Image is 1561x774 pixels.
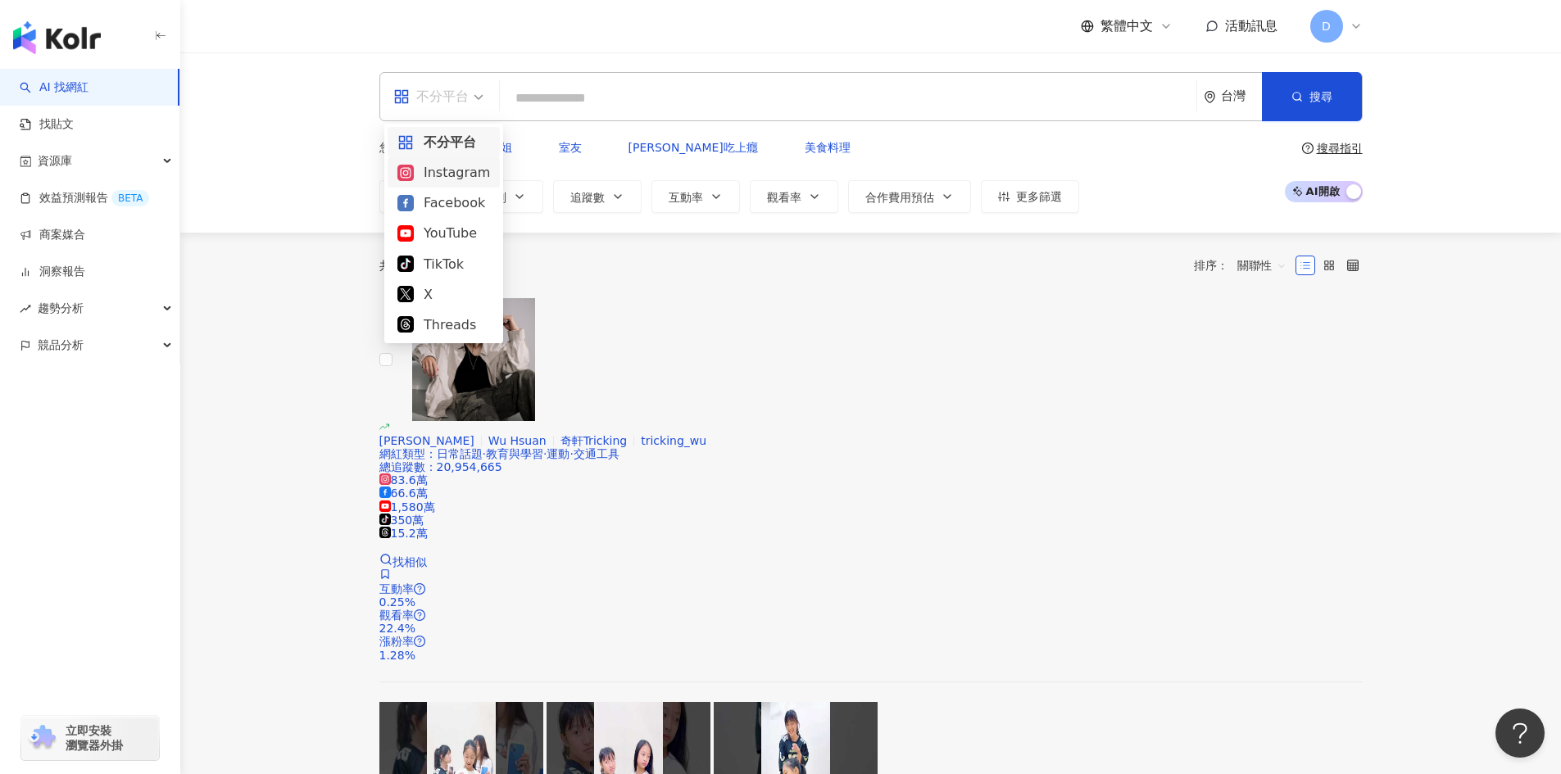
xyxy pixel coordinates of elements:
button: 搜尋 [1262,72,1362,121]
div: YouTube [397,223,490,243]
span: 您可能感興趣： [379,141,460,154]
span: 競品分析 [38,327,84,364]
button: [PERSON_NAME]吃上癮 [611,131,775,164]
span: 找相似 [393,555,427,568]
a: 找相似 [379,553,427,568]
span: · [483,447,486,460]
div: 排序： [1194,252,1296,278]
div: 搜尋指引 [1317,142,1363,155]
span: 搜尋 [1309,90,1332,103]
a: 商案媒合 [20,227,85,243]
span: 更多篩選 [1016,190,1062,203]
div: 不分平台 [393,84,469,110]
a: chrome extension立即安裝 瀏覽器外掛 [21,716,159,760]
span: 350萬 [379,514,424,527]
span: appstore [393,88,410,105]
button: 觀看率 [750,180,838,213]
button: 更多篩選 [981,180,1079,213]
span: [PERSON_NAME]吃上癮 [628,141,758,154]
a: 洞察報告 [20,264,85,280]
span: rise [20,303,31,315]
span: 追蹤數 [570,191,605,204]
span: 66.6萬 [379,487,428,500]
span: question-circle [414,636,425,647]
span: 1,580萬 [379,500,435,514]
iframe: Help Scout Beacon - Open [1495,708,1545,758]
span: 15.2萬 [379,527,428,540]
span: 交通工具 [574,447,619,460]
button: 類型 [379,180,456,213]
span: 奇軒Tricking [560,434,628,447]
a: 找貼文 [20,116,74,133]
span: 教育與學習 [486,447,543,460]
div: Facebook [397,192,490,213]
div: TikTok [397,254,490,274]
span: 繁體中文 [1100,17,1153,35]
span: question-circle [1302,143,1314,154]
div: 1.28% [379,649,1363,662]
button: 美食料理 [787,131,868,164]
span: 互動率 [669,191,703,204]
span: 觀看率 [767,191,801,204]
span: 漲粉率 [379,635,414,648]
span: tricking_wu [641,434,706,447]
span: 立即安裝 瀏覽器外掛 [66,723,123,753]
button: 互動率 [651,180,740,213]
span: · [569,447,573,460]
div: 共 筆 [379,259,456,272]
span: 活動訊息 [1225,18,1277,34]
a: searchAI 找網紅 [20,79,88,96]
div: Instagram [397,162,490,183]
span: 資源庫 [38,143,72,179]
button: 追蹤數 [553,180,642,213]
span: 日常話題 [437,447,483,460]
div: 22.4% [379,622,1363,635]
span: D [1322,17,1331,35]
div: 網紅類型 ： [379,447,1363,460]
span: · [543,447,547,460]
a: 效益預測報告BETA [20,190,149,206]
span: 83.6萬 [379,473,428,487]
span: 運動 [547,447,569,460]
span: 室友 [559,141,582,154]
div: X [397,284,490,305]
span: environment [1204,91,1216,103]
div: 0.25% [379,595,1363,609]
div: 總追蹤數 ： 20,954,665 [379,460,1363,473]
span: 美食料理 [805,141,851,154]
span: [PERSON_NAME] [379,434,474,447]
span: 觀看率 [379,609,414,622]
span: question-circle [414,583,425,595]
div: 台灣 [1221,89,1262,103]
span: 合作費用預估 [865,191,934,204]
span: appstore [397,134,414,151]
button: 室友 [542,131,599,164]
div: Threads [397,315,490,335]
span: question-circle [414,609,425,621]
span: 關聯性 [1237,252,1286,278]
span: 趨勢分析 [38,290,84,327]
img: logo [13,21,101,54]
img: KOL Avatar [412,298,535,421]
button: 性別 [466,180,543,213]
img: chrome extension [26,725,58,751]
div: 不分平台 [397,132,490,152]
span: 互動率 [379,582,414,595]
button: 合作費用預估 [848,180,971,213]
span: Wu Hsuan [488,434,547,447]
